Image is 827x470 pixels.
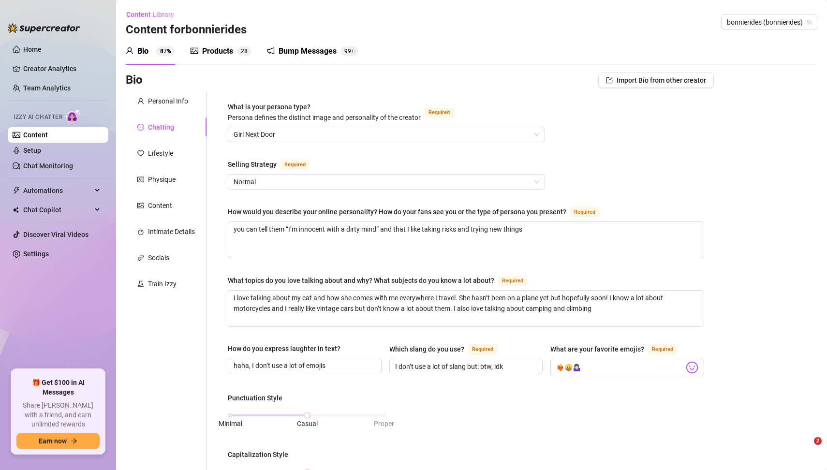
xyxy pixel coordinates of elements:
button: Earn nowarrow-right [16,433,100,449]
span: Import Bio from other creator [617,76,706,84]
span: heart [137,150,144,157]
span: thunderbolt [13,187,20,194]
span: import [606,77,613,84]
div: How do you express laughter in text? [228,343,340,354]
a: Chat Monitoring [23,162,73,170]
div: Products [202,45,233,57]
div: Lifestyle [148,148,173,159]
span: 2 [241,48,244,55]
span: picture [191,47,198,55]
img: logo-BBDzfeDw.svg [8,23,80,33]
a: Home [23,45,42,53]
sup: 154 [340,46,358,56]
span: picture [137,202,144,209]
span: 8 [244,48,248,55]
div: Capitalization Style [228,449,288,460]
a: Setup [23,147,41,154]
img: Chat Copilot [13,206,19,213]
div: Train Izzy [148,279,177,289]
div: Punctuation Style [228,393,282,403]
span: arrow-right [71,438,77,444]
span: Required [498,276,527,286]
span: Required [468,344,497,355]
label: How do you express laughter in text? [228,343,347,354]
span: user [137,98,144,104]
span: Casual [297,420,318,427]
img: svg%3e [686,361,698,374]
a: Content [23,131,48,139]
label: Selling Strategy [228,159,320,170]
input: What are your favorite emojis? [556,361,684,374]
div: Personal Info [148,96,188,106]
span: 🎁 Get $100 in AI Messages [16,378,100,397]
label: What topics do you love talking about and why? What subjects do you know a lot about? [228,275,538,286]
a: Creator Analytics [23,61,101,76]
span: Required [648,344,677,355]
textarea: How would you describe your online personality? How do your fans see you or the type of persona y... [228,222,704,258]
span: Girl Next Door [234,127,539,142]
button: Content Library [126,7,182,22]
sup: 87% [156,46,175,56]
div: Socials [148,252,169,263]
span: message [137,124,144,131]
a: Discover Viral Videos [23,231,89,238]
span: Required [425,107,454,118]
div: What topics do you love talking about and why? What subjects do you know a lot about? [228,275,494,286]
span: What is your persona type? [228,103,421,121]
span: team [806,19,812,25]
iframe: Intercom live chat [794,437,817,460]
div: Intimate Details [148,226,195,237]
h3: Bio [126,73,143,88]
span: Persona defines the distinct image and personality of the creator [228,114,421,121]
span: notification [267,47,275,55]
a: Settings [23,250,49,258]
div: What are your favorite emojis? [550,344,644,354]
div: Chatting [148,122,174,132]
h3: Content for bonnierides [126,22,247,38]
span: bonnierides (bonnierides) [727,15,812,29]
div: How would you describe your online personality? How do your fans see you or the type of persona y... [228,206,566,217]
div: Content [148,200,172,211]
div: Bio [137,45,148,57]
label: What are your favorite emojis? [550,343,688,355]
div: Bump Messages [279,45,337,57]
span: Izzy AI Chatter [14,113,62,122]
label: How would you describe your online personality? How do your fans see you or the type of persona y... [228,206,610,218]
span: Share [PERSON_NAME] with a friend, and earn unlimited rewards [16,401,100,429]
input: How do you express laughter in text? [234,360,374,371]
div: Selling Strategy [228,159,277,170]
sup: 28 [237,46,251,56]
span: Earn now [39,437,67,445]
label: Punctuation Style [228,393,289,403]
span: link [137,254,144,261]
div: Which slang do you use? [389,344,464,354]
span: Content Library [126,11,174,18]
textarea: What topics do you love talking about and why? What subjects do you know a lot about? [228,291,704,326]
span: Proper [374,420,394,427]
span: Chat Copilot [23,202,92,218]
span: experiment [137,280,144,287]
a: Team Analytics [23,84,71,92]
input: Which slang do you use? [395,361,535,372]
span: Required [570,207,599,218]
label: Which slang do you use? [389,343,508,355]
span: Required [281,160,310,170]
span: fire [137,228,144,235]
img: AI Chatter [66,109,81,123]
span: user [126,47,133,55]
div: Physique [148,174,176,185]
span: Minimal [219,420,242,427]
label: Capitalization Style [228,449,295,460]
span: idcard [137,176,144,183]
button: Import Bio from other creator [598,73,714,88]
span: 2 [814,437,822,445]
span: Normal [234,175,539,189]
span: Automations [23,183,92,198]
